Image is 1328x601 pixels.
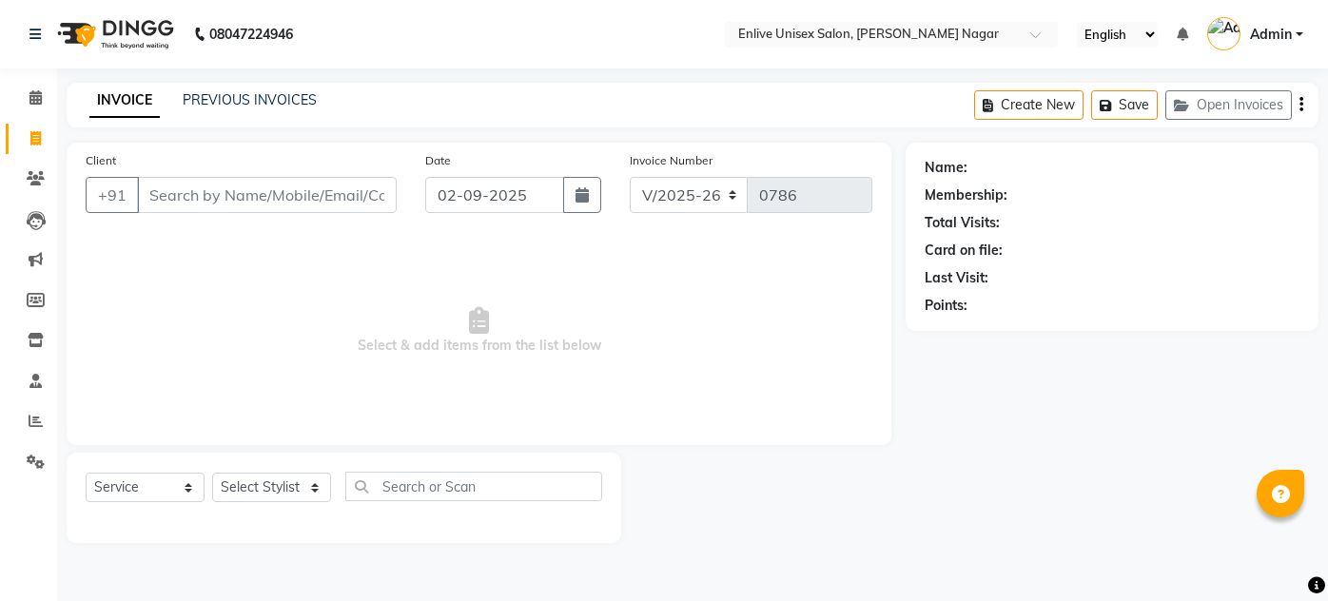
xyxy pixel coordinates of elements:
[1165,90,1292,120] button: Open Invoices
[925,296,967,316] div: Points:
[86,236,872,426] span: Select & add items from the list below
[974,90,1084,120] button: Create New
[925,268,988,288] div: Last Visit:
[925,185,1007,205] div: Membership:
[1207,17,1240,50] img: Admin
[630,152,713,169] label: Invoice Number
[925,241,1003,261] div: Card on file:
[89,84,160,118] a: INVOICE
[925,213,1000,233] div: Total Visits:
[345,472,602,501] input: Search or Scan
[1091,90,1158,120] button: Save
[925,158,967,178] div: Name:
[425,152,451,169] label: Date
[86,177,139,213] button: +91
[86,152,116,169] label: Client
[209,8,293,61] b: 08047224946
[1250,25,1292,45] span: Admin
[183,91,317,108] a: PREVIOUS INVOICES
[1248,525,1309,582] iframe: chat widget
[137,177,397,213] input: Search by Name/Mobile/Email/Code
[49,8,179,61] img: logo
